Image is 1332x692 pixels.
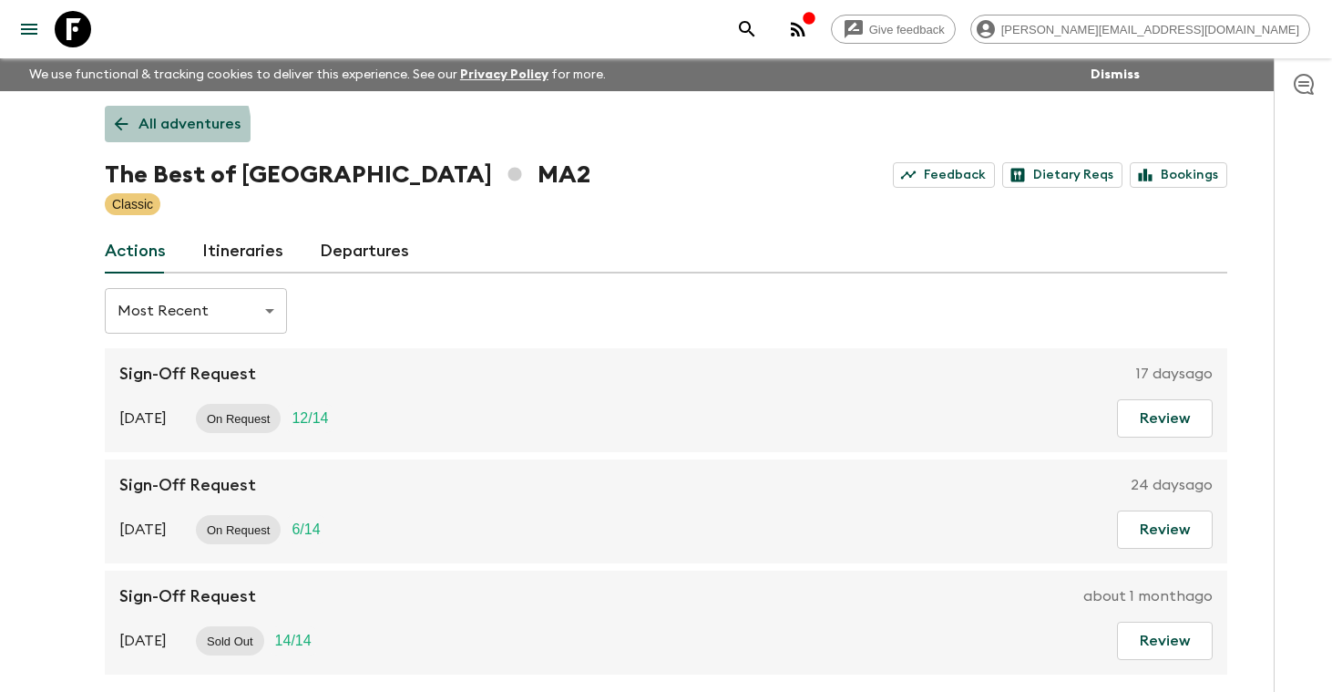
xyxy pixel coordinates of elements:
div: Most Recent [105,285,287,336]
p: Sign-Off Request [119,585,256,607]
a: Departures [320,230,409,274]
h1: The Best of [GEOGRAPHIC_DATA] MA2 [105,157,590,193]
p: Sign-Off Request [119,363,256,385]
p: [DATE] [119,519,167,541]
p: We use functional & tracking cookies to deliver this experience. See our for more. [22,58,613,91]
a: Bookings [1130,162,1227,188]
p: [DATE] [119,630,167,652]
p: Classic [112,195,153,213]
button: menu [11,11,47,47]
span: [PERSON_NAME][EMAIL_ADDRESS][DOMAIN_NAME] [991,23,1309,36]
p: 24 days ago [1131,474,1213,496]
div: Trip Fill [281,515,331,544]
div: Trip Fill [264,626,323,656]
span: On Request [196,523,281,537]
button: Review [1117,511,1213,549]
a: All adventures [105,106,251,142]
button: Review [1117,622,1213,660]
p: Sign-Off Request [119,474,256,496]
p: [DATE] [119,408,167,429]
p: 14 / 14 [275,630,312,652]
span: On Request [196,412,281,426]
div: [PERSON_NAME][EMAIL_ADDRESS][DOMAIN_NAME] [970,15,1310,44]
div: Trip Fill [281,404,339,433]
p: 6 / 14 [292,519,320,541]
a: Give feedback [831,15,956,44]
a: Feedback [893,162,995,188]
button: Review [1117,399,1213,438]
button: search adventures [729,11,765,47]
a: Itineraries [202,230,283,274]
a: Dietary Reqs [1002,162,1122,188]
p: All adventures [138,113,241,135]
button: Dismiss [1086,62,1144,88]
span: Give feedback [859,23,955,36]
p: 17 days ago [1136,363,1213,385]
a: Privacy Policy [460,68,548,81]
p: 12 / 14 [292,408,328,429]
span: Sold Out [196,635,264,648]
p: about 1 month ago [1083,585,1213,607]
a: Actions [105,230,166,274]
